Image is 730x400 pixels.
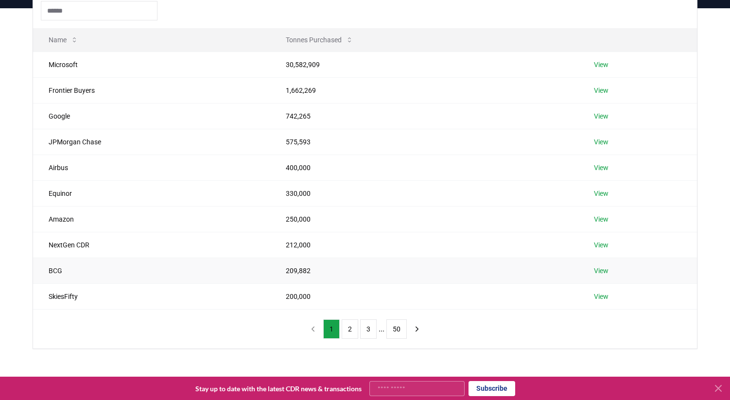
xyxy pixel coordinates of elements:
button: 2 [342,319,358,339]
button: next page [409,319,425,339]
button: 1 [323,319,340,339]
td: 400,000 [270,155,579,180]
td: Microsoft [33,52,270,77]
td: JPMorgan Chase [33,129,270,155]
td: SkiesFifty [33,283,270,309]
a: View [594,86,608,95]
td: Equinor [33,180,270,206]
td: Google [33,103,270,129]
td: Frontier Buyers [33,77,270,103]
td: 209,882 [270,258,579,283]
td: 742,265 [270,103,579,129]
td: Amazon [33,206,270,232]
td: 200,000 [270,283,579,309]
button: 3 [360,319,377,339]
td: 250,000 [270,206,579,232]
td: 30,582,909 [270,52,579,77]
td: 330,000 [270,180,579,206]
a: View [594,163,608,173]
td: 575,593 [270,129,579,155]
li: ... [379,323,384,335]
a: View [594,214,608,224]
td: 212,000 [270,232,579,258]
td: BCG [33,258,270,283]
a: View [594,292,608,301]
a: View [594,111,608,121]
td: NextGen CDR [33,232,270,258]
a: View [594,137,608,147]
button: Tonnes Purchased [278,30,361,50]
a: View [594,240,608,250]
td: 1,662,269 [270,77,579,103]
a: View [594,189,608,198]
td: Airbus [33,155,270,180]
button: 50 [386,319,407,339]
a: View [594,266,608,276]
a: View [594,60,608,70]
button: Name [41,30,86,50]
